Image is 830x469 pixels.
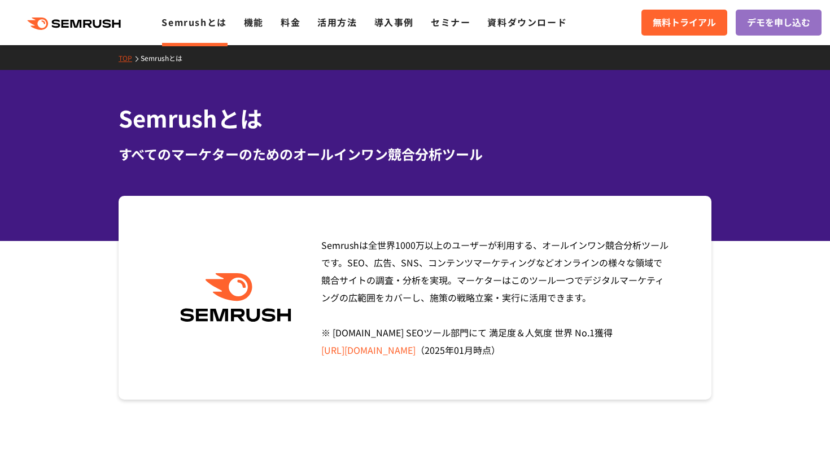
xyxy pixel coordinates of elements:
[374,15,414,29] a: 導入事例
[174,273,297,322] img: Semrush
[119,53,141,63] a: TOP
[317,15,357,29] a: 活用方法
[641,10,727,36] a: 無料トライアル
[736,10,822,36] a: デモを申し込む
[487,15,567,29] a: 資料ダウンロード
[119,102,711,135] h1: Semrushとは
[119,144,711,164] div: すべてのマーケターのためのオールインワン競合分析ツール
[653,15,716,30] span: 無料トライアル
[281,15,300,29] a: 料金
[431,15,470,29] a: セミナー
[747,15,810,30] span: デモを申し込む
[321,343,416,357] a: [URL][DOMAIN_NAME]
[161,15,226,29] a: Semrushとは
[244,15,264,29] a: 機能
[321,238,669,357] span: Semrushは全世界1000万以上のユーザーが利用する、オールインワン競合分析ツールです。SEO、広告、SNS、コンテンツマーケティングなどオンラインの様々な領域で競合サイトの調査・分析を実現...
[141,53,191,63] a: Semrushとは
